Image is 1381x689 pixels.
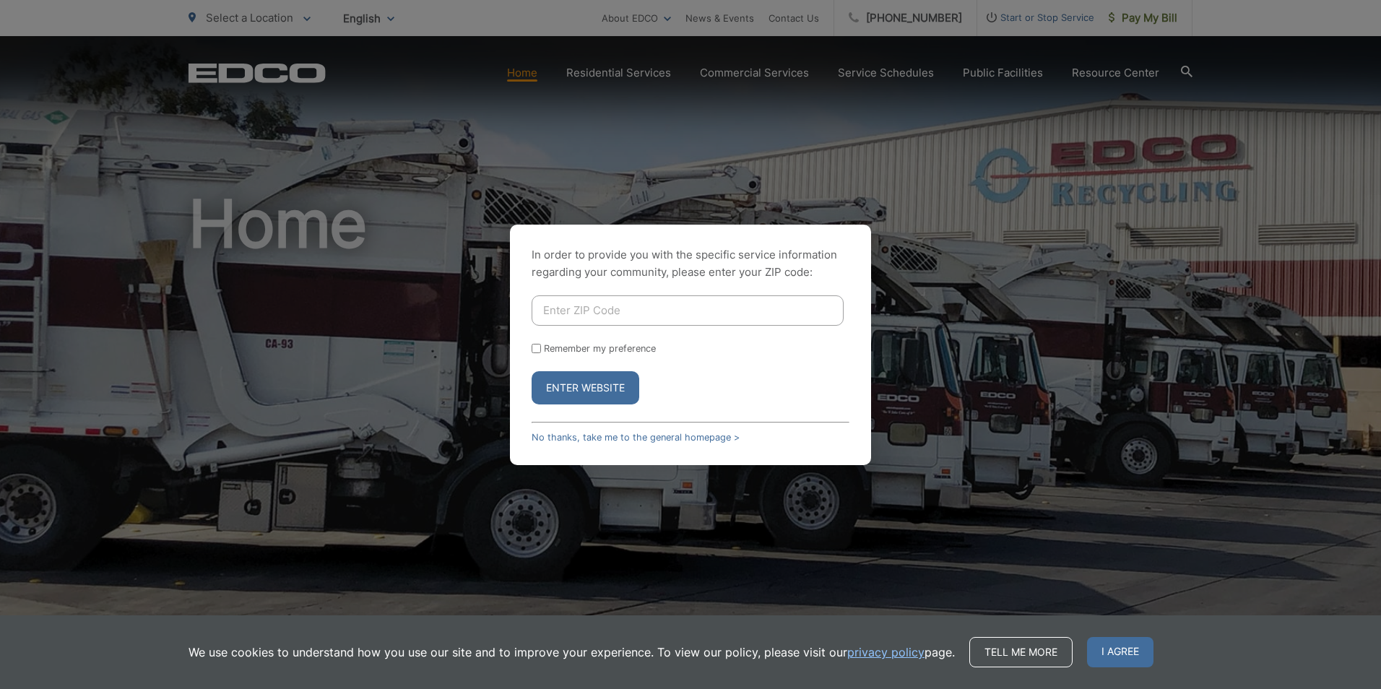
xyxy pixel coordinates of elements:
a: privacy policy [847,643,925,661]
span: I agree [1087,637,1153,667]
button: Enter Website [532,371,639,404]
label: Remember my preference [544,343,656,354]
a: Tell me more [969,637,1073,667]
p: In order to provide you with the specific service information regarding your community, please en... [532,246,849,281]
p: We use cookies to understand how you use our site and to improve your experience. To view our pol... [189,643,955,661]
input: Enter ZIP Code [532,295,844,326]
a: No thanks, take me to the general homepage > [532,432,740,443]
